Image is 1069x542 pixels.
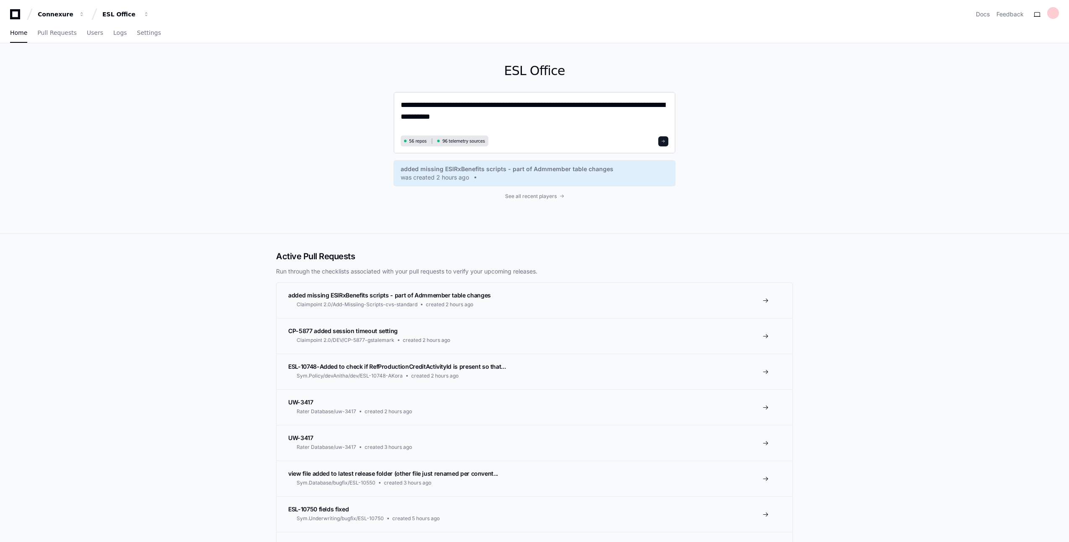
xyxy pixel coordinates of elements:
[365,408,412,415] span: created 2 hours ago
[401,165,613,173] span: added missing ESIRxBenefits scripts - part of Admmember table changes
[411,373,459,379] span: created 2 hours ago
[297,515,384,522] span: Sym.Underwriting/bugfix/ESL-10750
[276,496,793,532] a: ESL-10750 fields fixedSym.Underwriting/bugfix/ESL-10750created 5 hours ago
[297,301,417,308] span: Claimpoint 2.0/Add-Missiing-Scripts-cvs-standard
[426,301,473,308] span: created 2 hours ago
[505,193,557,200] span: See all recent players
[276,425,793,461] a: UW-3417Rater Database/uw-3417created 3 hours ago
[276,318,793,354] a: CP-5877 added session timeout settingClaimpoint 2.0/DEV/CP-5877-gstalemarkcreated 2 hours ago
[394,63,675,78] h1: ESL Office
[288,470,498,477] span: view file added to latest release folder (other file just renamed per convent...
[10,23,27,43] a: Home
[10,30,27,35] span: Home
[276,461,793,496] a: view file added to latest release folder (other file just renamed per convent...Sym.Database/bugf...
[276,283,793,318] a: added missing ESIRxBenefits scripts - part of Admmember table changesClaimpoint 2.0/Add-Missiing-...
[87,30,103,35] span: Users
[976,10,990,18] a: Docs
[37,30,76,35] span: Pull Requests
[297,408,356,415] span: Rater Database/uw-3417
[276,354,793,389] a: ESL-10748-Added to check if RefProductionCreditActivityId is present so that...Sym.Policy/devAnit...
[102,10,138,18] div: ESL Office
[297,337,394,344] span: Claimpoint 2.0/DEV/CP-5877-gstalemark
[276,389,793,425] a: UW-3417Rater Database/uw-3417created 2 hours ago
[996,10,1024,18] button: Feedback
[288,327,398,334] span: CP-5877 added session timeout setting
[137,23,161,43] a: Settings
[297,444,356,451] span: Rater Database/uw-3417
[401,173,469,182] span: was created 2 hours ago
[113,23,127,43] a: Logs
[297,479,375,486] span: Sym.Database/bugfix/ESL-10550
[99,7,153,22] button: ESL Office
[276,267,793,276] p: Run through the checklists associated with your pull requests to verify your upcoming releases.
[288,363,506,370] span: ESL-10748-Added to check if RefProductionCreditActivityId is present so that...
[87,23,103,43] a: Users
[137,30,161,35] span: Settings
[403,337,450,344] span: created 2 hours ago
[113,30,127,35] span: Logs
[297,373,403,379] span: Sym.Policy/devAnitha/dev/ESL-10748-AKora
[394,193,675,200] a: See all recent players
[409,138,427,144] span: 56 repos
[384,479,431,486] span: created 3 hours ago
[37,23,76,43] a: Pull Requests
[442,138,485,144] span: 96 telemetry sources
[288,292,491,299] span: added missing ESIRxBenefits scripts - part of Admmember table changes
[401,165,668,182] a: added missing ESIRxBenefits scripts - part of Admmember table changeswas created 2 hours ago
[276,250,793,262] h2: Active Pull Requests
[288,506,349,513] span: ESL-10750 fields fixed
[288,434,313,441] span: UW-3417
[392,515,440,522] span: created 5 hours ago
[288,399,313,406] span: UW-3417
[38,10,74,18] div: Connexure
[34,7,88,22] button: Connexure
[365,444,412,451] span: created 3 hours ago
